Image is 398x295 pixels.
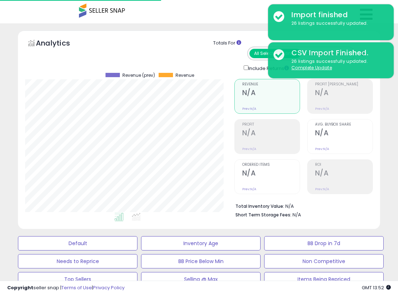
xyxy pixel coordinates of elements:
div: 26 listings successfully updated. [286,20,388,27]
div: Include Returns [238,64,298,72]
span: Ordered Items [242,163,300,167]
small: Prev: N/A [242,107,256,111]
span: Profit [PERSON_NAME] [315,83,373,86]
b: Short Term Storage Fees: [235,212,291,218]
span: Revenue (prev) [122,73,155,78]
span: Profit [242,123,300,127]
b: Total Inventory Value: [235,203,284,209]
div: Totals For [213,40,375,47]
small: Prev: N/A [315,187,329,191]
small: Prev: N/A [315,107,329,111]
button: Top Sellers [18,272,137,286]
h2: N/A [242,129,300,139]
div: 26 listings successfully updated. [286,58,388,71]
small: Prev: N/A [242,187,256,191]
button: BB Price Below Min [141,254,261,268]
button: Selling @ Max [141,272,261,286]
button: Items Being Repriced [264,272,384,286]
span: ROI [315,163,373,167]
button: Needs to Reprice [18,254,137,268]
li: N/A [235,201,367,210]
div: CSV Import Finished. [286,48,388,58]
button: Inventory Age [141,236,261,250]
span: 2025-10-11 13:52 GMT [362,284,391,291]
span: Revenue [175,73,194,78]
h2: N/A [315,129,373,139]
a: Privacy Policy [93,284,125,291]
h5: Analytics [36,38,84,50]
button: Non Competitive [264,254,384,268]
h2: N/A [242,169,300,179]
h2: N/A [315,169,373,179]
small: Prev: N/A [315,147,329,151]
span: Revenue [242,83,300,86]
button: All Selected Listings [249,49,301,58]
span: N/A [292,211,301,218]
button: BB Drop in 7d [264,236,384,250]
u: Complete Update [291,65,332,71]
span: Avg. Buybox Share [315,123,373,127]
h2: N/A [242,89,300,98]
strong: Copyright [7,284,33,291]
button: Default [18,236,137,250]
h2: N/A [315,89,373,98]
div: Import finished [286,10,388,20]
div: seller snap | | [7,285,125,291]
a: Terms of Use [61,284,92,291]
small: Prev: N/A [242,147,256,151]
